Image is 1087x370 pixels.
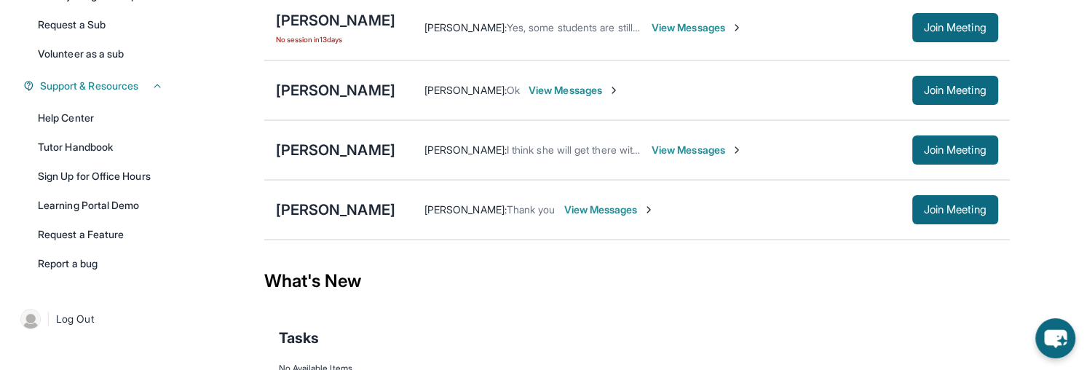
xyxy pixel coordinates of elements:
img: user-img [20,309,41,329]
a: Tutor Handbook [29,134,172,160]
span: [PERSON_NAME] : [424,21,507,34]
span: Join Meeting [924,205,987,214]
a: |Log Out [15,303,172,335]
span: Join Meeting [924,146,987,154]
span: No session in 13 days [276,34,395,45]
div: [PERSON_NAME] [276,10,395,31]
a: Report a bug [29,251,172,277]
span: [PERSON_NAME] : [424,84,507,96]
a: Learning Portal Demo [29,192,172,219]
div: [PERSON_NAME] [276,140,395,160]
button: Join Meeting [912,195,998,224]
a: Volunteer as a sub [29,41,172,67]
a: Sign Up for Office Hours [29,163,172,189]
a: Request a Sub [29,12,172,38]
button: Join Meeting [912,76,998,105]
div: [PERSON_NAME] [276,200,395,220]
img: Chevron-Right [731,144,743,156]
span: [PERSON_NAME] : [424,203,507,216]
span: Join Meeting [924,86,987,95]
span: | [47,310,50,328]
span: View Messages [652,143,743,157]
a: Help Center [29,105,172,131]
span: View Messages [652,20,743,35]
img: Chevron-Right [643,204,655,216]
button: chat-button [1035,318,1075,358]
div: [PERSON_NAME] [276,80,395,101]
span: Tasks [279,328,319,348]
div: What's New [264,249,1010,313]
img: Chevron-Right [731,22,743,34]
img: Chevron-Right [608,84,620,96]
span: Thank you [507,203,556,216]
span: Support & Resources [40,79,138,93]
span: Join Meeting [924,23,987,32]
button: Join Meeting [912,135,998,165]
span: Log Out [56,312,94,326]
span: Ok [507,84,520,96]
span: View Messages [529,83,620,98]
button: Support & Resources [34,79,163,93]
span: View Messages [564,202,655,217]
button: Join Meeting [912,13,998,42]
a: Request a Feature [29,221,172,248]
span: [PERSON_NAME] : [424,143,507,156]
